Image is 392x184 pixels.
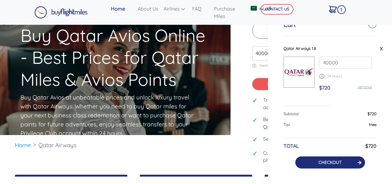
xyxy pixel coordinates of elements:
img: Cart [329,6,337,13]
img: schedule.png [319,74,324,79]
img: Buy Flight Miles Logo [34,6,88,19]
span: ✓ [252,135,258,144]
h6: $720 [365,143,377,149]
p: Buy Qatar Avios at unbeatable prices and unlock luxury travel with Qatar Airways. Whether you nee... [20,93,197,138]
a: CHECKOUT [319,160,341,165]
a: remove [358,84,372,89]
img: qatar.png [284,65,314,79]
span: Tax [284,122,290,127]
h5: Cart [284,21,296,28]
a: Purchase Miles [211,2,245,22]
p: transfers within 24 hours [252,63,350,68]
span: free [369,122,377,127]
span: $720 [368,111,377,116]
span: 1 [337,5,346,14]
a: Airlines [161,2,190,15]
button: CONTACT US [261,4,293,15]
a: Home [15,141,31,149]
img: Arabic [251,6,257,11]
span: $720 [319,85,330,91]
a: Buy Flight Miles Logo [34,5,88,20]
a: Home [108,2,135,15]
span: ✓ [252,149,258,158]
span: Subtotal [284,111,299,116]
button: CHECKOUT [295,156,365,169]
span: Customer support available via phone & whatsapp [263,149,350,164]
span: Secure payment processing [263,135,327,142]
span: Transfer to your Privilege Club account within 24 hours [263,96,350,111]
span: ✓ [252,116,258,125]
span: Best prices guaranteed when you buy Qatar miles [263,116,350,130]
a: X [378,44,385,53]
a: العربية [248,2,280,14]
a: 1 [327,2,346,15]
button: BUY QATAR AVIOS NOW -$720.00 [252,78,350,90]
li: Qatar Airways [35,135,80,155]
a: FAQ [190,2,211,15]
span: Qatar Airways 1.8 [284,46,316,51]
span: ✓ [252,96,258,105]
a: About Us [135,2,161,15]
p: 24 Hours [319,73,372,79]
h6: TOTAL [284,143,299,149]
p: 1.8¢ per Qatar Avios [252,22,350,39]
